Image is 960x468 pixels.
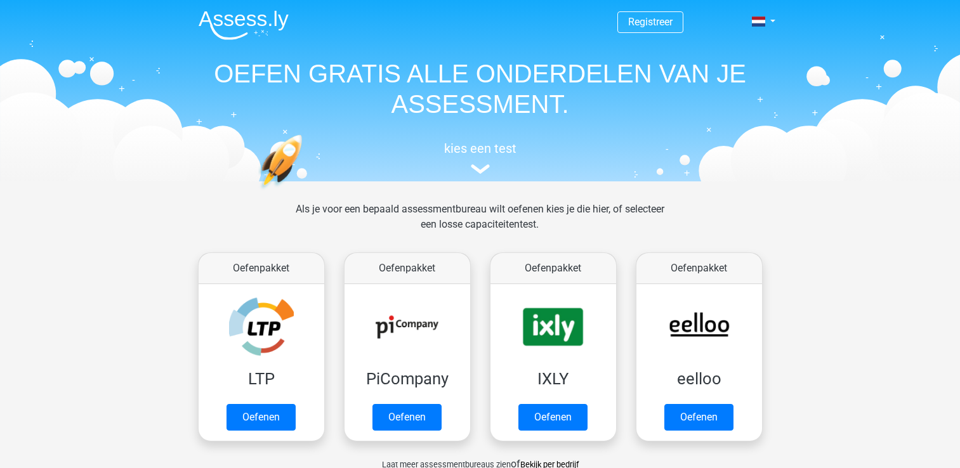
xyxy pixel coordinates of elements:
[227,404,296,431] a: Oefenen
[664,404,733,431] a: Oefenen
[471,164,490,174] img: assessment
[188,141,772,156] h5: kies een test
[188,58,772,119] h1: OEFEN GRATIS ALLE ONDERDELEN VAN JE ASSESSMENT.
[518,404,588,431] a: Oefenen
[258,134,352,249] img: oefenen
[372,404,442,431] a: Oefenen
[628,16,673,28] a: Registreer
[188,141,772,174] a: kies een test
[199,10,289,40] img: Assessly
[286,202,674,247] div: Als je voor een bepaald assessmentbureau wilt oefenen kies je die hier, of selecteer een losse ca...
